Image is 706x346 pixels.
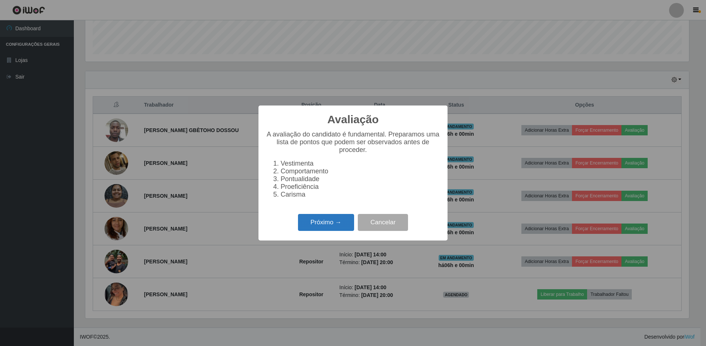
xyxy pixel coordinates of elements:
h2: Avaliação [328,113,379,126]
button: Cancelar [358,214,408,231]
button: Próximo → [298,214,354,231]
p: A avaliação do candidato é fundamental. Preparamos uma lista de pontos que podem ser observados a... [266,131,440,154]
li: Carisma [281,191,440,198]
li: Pontualidade [281,175,440,183]
li: Proeficiência [281,183,440,191]
li: Comportamento [281,167,440,175]
li: Vestimenta [281,160,440,167]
